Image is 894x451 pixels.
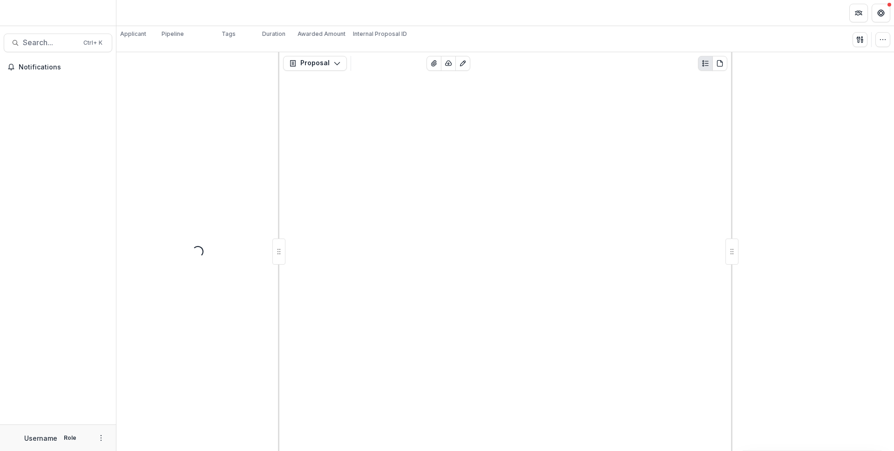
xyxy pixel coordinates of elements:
button: Plaintext view [698,56,713,71]
button: More [95,432,107,444]
button: Notifications [4,60,112,75]
button: PDF view [712,56,727,71]
p: Awarded Amount [298,30,345,38]
div: Ctrl + K [81,38,104,48]
button: Partners [849,4,868,22]
p: Tags [222,30,236,38]
p: Duration [262,30,285,38]
p: Username [24,433,57,443]
p: Applicant [120,30,146,38]
span: Notifications [19,63,108,71]
button: Proposal [283,56,347,71]
p: Pipeline [162,30,184,38]
button: Get Help [872,4,890,22]
span: Search... [23,38,78,47]
button: Search... [4,34,112,52]
p: Role [61,434,79,442]
button: Edit as form [455,56,470,71]
p: Internal Proposal ID [353,30,407,38]
button: View Attached Files [427,56,441,71]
